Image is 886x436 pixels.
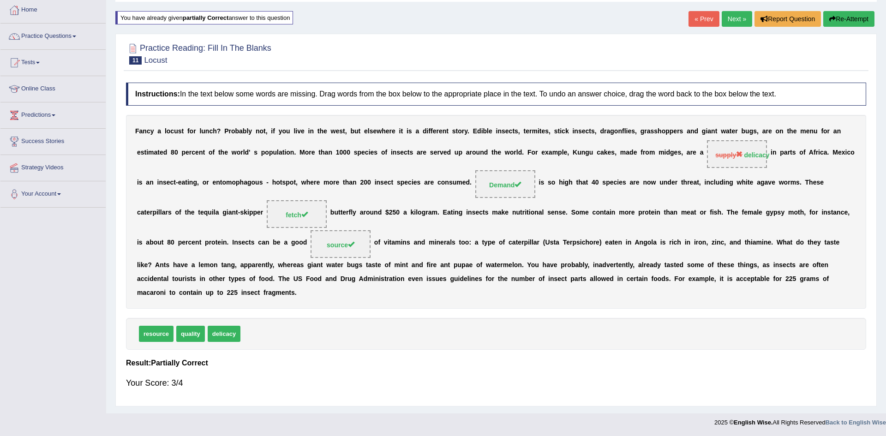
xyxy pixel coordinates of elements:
[458,149,462,156] b: p
[325,149,329,156] b: a
[385,149,387,156] b: f
[415,127,419,135] b: a
[430,149,434,156] b: s
[787,127,789,135] b: t
[399,127,401,135] b: i
[742,127,746,135] b: b
[186,149,189,156] b: e
[821,127,823,135] b: f
[408,127,412,135] b: s
[279,127,282,135] b: y
[757,127,759,135] b: ,
[586,127,589,135] b: c
[562,127,565,135] b: c
[456,127,458,135] b: t
[518,149,522,156] b: d
[628,127,631,135] b: e
[335,127,339,135] b: e
[308,127,310,135] b: i
[417,149,420,156] b: a
[549,127,551,135] b: ,
[266,127,268,135] b: ,
[147,127,150,135] b: c
[558,127,560,135] b: t
[231,127,235,135] b: o
[203,149,205,156] b: t
[163,149,168,156] b: d
[0,129,106,152] a: Success Stories
[301,127,305,135] b: e
[374,149,377,156] b: s
[434,149,437,156] b: e
[480,149,484,156] b: n
[290,149,294,156] b: n
[126,42,271,65] h2: Practice Reading: Fill In The Blanks
[604,127,606,135] b: r
[237,149,241,156] b: o
[144,56,167,65] small: Locust
[730,127,732,135] b: t
[687,127,690,135] b: a
[148,149,154,156] b: m
[466,149,470,156] b: a
[491,149,494,156] b: t
[373,127,377,135] b: e
[516,149,518,156] b: l
[443,127,447,135] b: n
[181,149,186,156] b: p
[726,127,730,135] b: a
[665,127,670,135] b: p
[505,149,510,156] b: w
[806,127,810,135] b: e
[455,149,459,156] b: u
[282,127,286,135] b: o
[809,127,814,135] b: n
[0,102,106,125] a: Predictions
[261,149,265,156] b: p
[641,127,645,135] b: g
[526,127,529,135] b: e
[578,127,582,135] b: s
[658,127,662,135] b: h
[392,127,395,135] b: e
[512,127,515,135] b: t
[144,149,146,156] b: t
[496,127,498,135] b: i
[522,149,524,156] b: .
[246,127,248,135] b: l
[192,149,195,156] b: c
[126,83,866,106] h4: In the text below some words are missing. Drag words from the box below to the appropriate place ...
[343,127,345,135] b: t
[160,149,163,156] b: e
[167,127,171,135] b: o
[209,149,213,156] b: o
[181,127,184,135] b: t
[404,149,407,156] b: c
[589,127,591,135] b: t
[331,127,336,135] b: w
[635,127,637,135] b: ,
[135,127,139,135] b: F
[377,127,382,135] b: w
[0,24,106,47] a: Practice Questions
[195,149,199,156] b: e
[423,149,426,156] b: e
[753,127,757,135] b: s
[201,127,205,135] b: u
[446,127,449,135] b: t
[243,127,247,135] b: b
[707,127,711,135] b: a
[129,56,142,65] span: 11
[481,127,483,135] b: i
[591,127,595,135] b: s
[187,127,190,135] b: f
[243,149,245,156] b: l
[389,127,392,135] b: r
[294,149,296,156] b: .
[239,127,243,135] b: a
[115,11,293,24] div: You have already given answer to this question
[401,127,403,135] b: t
[311,149,315,156] b: e
[305,149,309,156] b: o
[347,149,350,156] b: 0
